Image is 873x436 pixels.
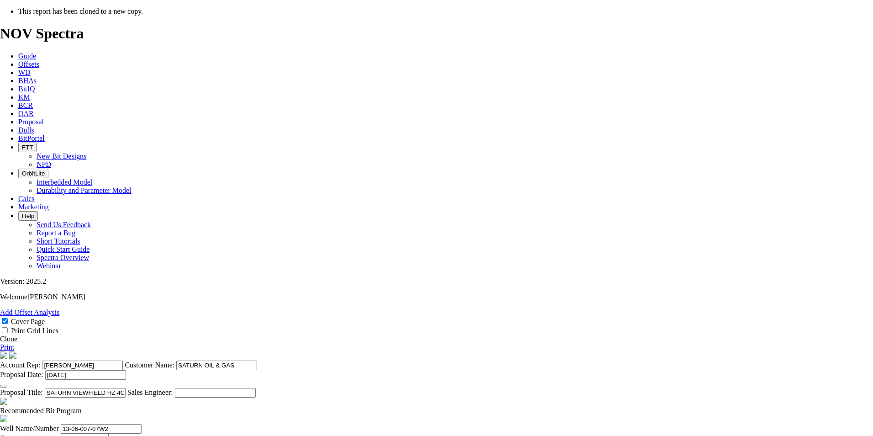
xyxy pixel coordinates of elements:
[37,245,89,253] a: Quick Start Guide
[18,60,39,68] a: Offsets
[18,126,34,134] a: Dulls
[37,160,51,168] a: NPD
[37,178,92,186] a: Interbedded Model
[18,143,37,152] button: FTT
[18,85,35,93] a: BitIQ
[18,93,30,101] a: KM
[18,195,35,202] a: Calcs
[18,211,38,221] button: Help
[37,262,61,270] a: Webinar
[18,7,143,15] span: This report has been cloned to a new copy.
[18,101,33,109] a: BCR
[22,170,45,177] span: OrbitLite
[37,254,89,261] a: Spectra Overview
[37,186,131,194] a: Durability and Parameter Model
[37,237,80,245] a: Short Tutorials
[11,318,45,325] label: Cover Page
[127,388,173,396] label: Sales Engineer:
[9,351,16,359] img: cover-graphic.e5199e77.png
[22,213,34,219] span: Help
[18,110,34,117] a: OAR
[18,118,44,126] a: Proposal
[18,203,49,211] a: Marketing
[18,77,37,85] a: BHAs
[125,361,174,369] label: Customer Name:
[27,293,85,301] span: [PERSON_NAME]
[18,69,31,76] a: WD
[18,52,36,60] a: Guide
[18,169,48,178] button: OrbitLite
[11,327,58,335] label: Print Grid Lines
[37,221,91,229] a: Send Us Feedback
[37,152,86,160] a: New Bit Designs
[37,229,75,237] a: Report a Bug
[22,144,33,151] span: FTT
[18,134,45,142] a: BitPortal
